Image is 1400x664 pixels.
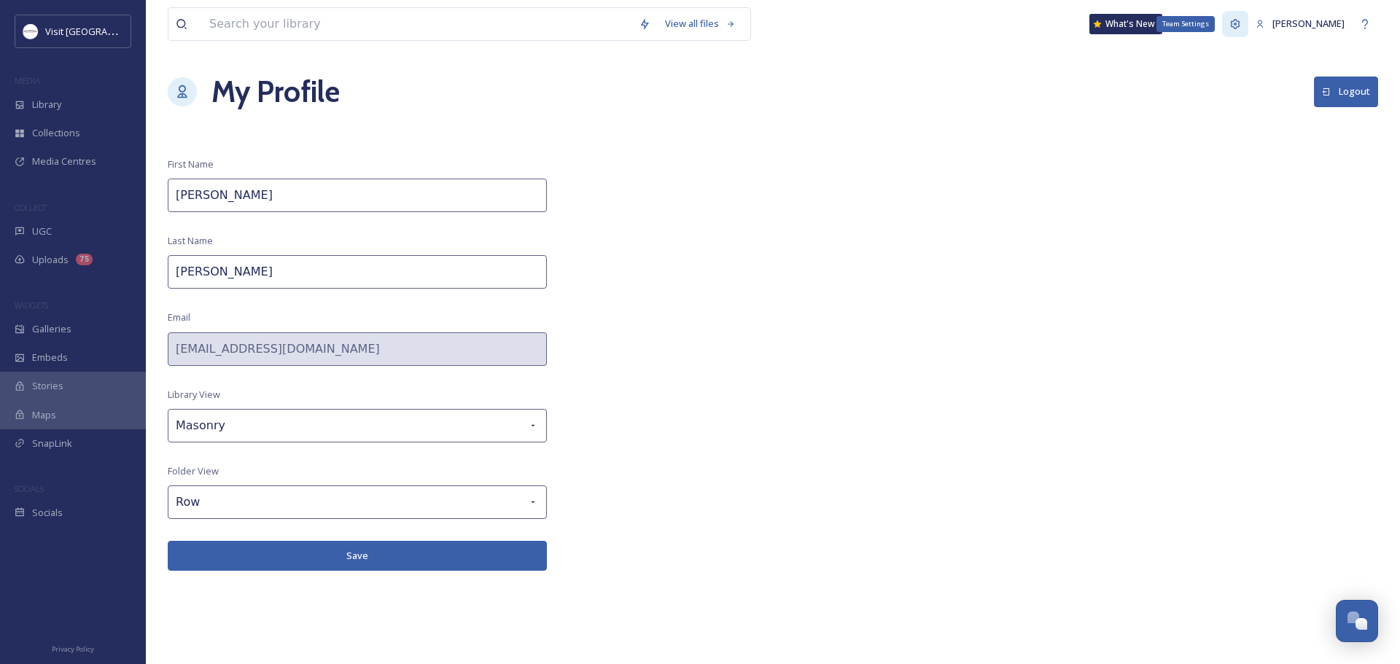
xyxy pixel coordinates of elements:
span: Uploads [32,253,69,267]
span: Maps [32,408,56,422]
span: Embeds [32,351,68,364]
div: Team Settings [1156,16,1215,32]
button: Open Chat [1336,600,1378,642]
span: Collections [32,126,80,140]
img: Circle%20Logo.png [23,24,38,39]
a: Team Settings [1222,11,1248,37]
span: SnapLink [32,437,72,450]
input: Last [168,255,547,289]
input: Search your library [202,8,631,40]
a: [PERSON_NAME] [1248,9,1352,38]
span: COLLECT [15,202,46,213]
span: MEDIA [15,75,40,86]
span: Folder View [168,464,219,478]
button: Save [168,541,547,571]
span: Email [168,310,190,324]
div: Masonry [168,409,547,442]
span: Visit [GEOGRAPHIC_DATA] [45,24,158,38]
span: Stories [32,379,63,393]
span: First Name [168,157,214,171]
a: Privacy Policy [52,639,94,657]
div: 75 [76,254,93,265]
h1: My Profile [211,70,340,114]
button: Logout [1314,77,1378,106]
a: View all files [658,9,743,38]
a: What's New [1089,14,1162,34]
span: Galleries [32,322,71,336]
span: [PERSON_NAME] [1272,17,1345,30]
div: Row [168,485,547,519]
span: WIDGETS [15,300,48,310]
span: UGC [32,224,52,238]
input: First [168,179,547,212]
span: Library [32,98,61,112]
span: SOCIALS [15,483,44,494]
span: Last Name [168,234,213,248]
span: Privacy Policy [52,644,94,654]
span: Media Centres [32,155,96,168]
span: Socials [32,506,63,520]
span: Library View [168,388,220,402]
